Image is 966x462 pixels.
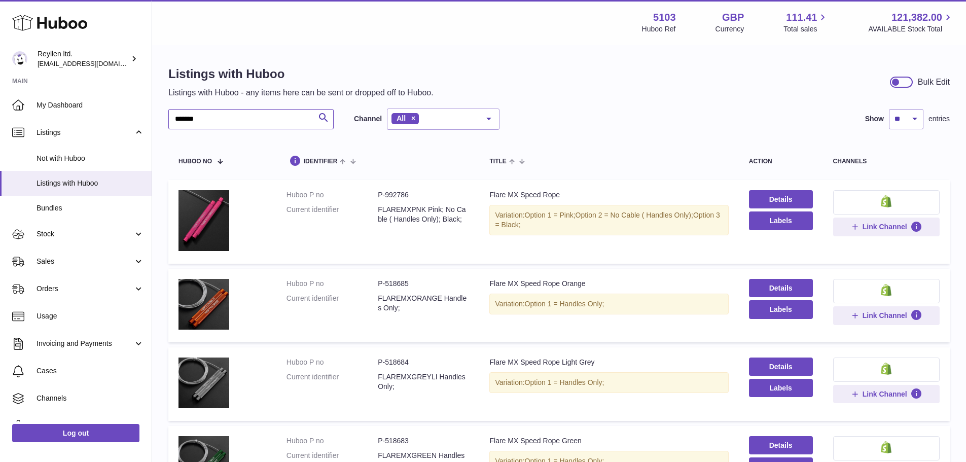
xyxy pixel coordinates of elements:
[489,158,506,165] span: title
[865,114,884,124] label: Show
[37,128,133,137] span: Listings
[749,358,813,376] a: Details
[12,424,139,442] a: Log out
[378,372,469,392] dd: FLAREMXGREYLI Handles Only;
[178,279,229,330] img: Flare MX Speed Rope Orange
[576,211,693,219] span: Option 2 = No Cable ( Handles Only);
[863,311,907,320] span: Link Channel
[378,294,469,313] dd: FLAREMXORANGE Handles Only;
[833,306,940,325] button: Link Channel
[749,436,813,454] a: Details
[37,394,144,403] span: Channels
[178,158,212,165] span: Huboo no
[178,190,229,251] img: Flare MX Speed Rope
[489,436,728,446] div: Flare MX Speed Rope Green
[749,300,813,318] button: Labels
[378,279,469,289] dd: P-518685
[378,358,469,367] dd: P-518684
[37,179,144,188] span: Listings with Huboo
[749,158,813,165] div: action
[495,211,720,229] span: Option 3 = Black;
[287,358,378,367] dt: Huboo P no
[642,24,676,34] div: Huboo Ref
[833,158,940,165] div: channels
[722,11,744,24] strong: GBP
[525,378,604,386] span: Option 1 = Handles Only;
[749,211,813,230] button: Labels
[37,339,133,348] span: Invoicing and Payments
[881,441,891,453] img: shopify-small.png
[378,436,469,446] dd: P-518683
[489,279,728,289] div: Flare MX Speed Rope Orange
[525,211,576,219] span: Option 1 = Pink;
[715,24,744,34] div: Currency
[287,279,378,289] dt: Huboo P no
[378,190,469,200] dd: P-992786
[37,421,144,431] span: Settings
[354,114,382,124] label: Channel
[833,218,940,236] button: Link Channel
[489,205,728,235] div: Variation:
[38,49,129,68] div: Reyllen ltd.
[489,372,728,393] div: Variation:
[378,205,469,224] dd: FLAREMXPNK Pink; No Cable ( Handles Only); Black;
[749,190,813,208] a: Details
[653,11,676,24] strong: 5103
[397,114,406,122] span: All
[489,358,728,367] div: Flare MX Speed Rope Light Grey
[891,11,942,24] span: 121,382.00
[37,257,133,266] span: Sales
[881,363,891,375] img: shopify-small.png
[168,66,434,82] h1: Listings with Huboo
[168,87,434,98] p: Listings with Huboo - any items here can be sent or dropped off to Huboo.
[489,294,728,314] div: Variation:
[863,222,907,231] span: Link Channel
[833,385,940,403] button: Link Channel
[287,190,378,200] dt: Huboo P no
[783,11,829,34] a: 111.41 Total sales
[287,294,378,313] dt: Current identifier
[37,154,144,163] span: Not with Huboo
[178,358,229,408] img: Flare MX Speed Rope Light Grey
[489,190,728,200] div: Flare MX Speed Rope
[928,114,950,124] span: entries
[863,389,907,399] span: Link Channel
[287,205,378,224] dt: Current identifier
[749,279,813,297] a: Details
[287,372,378,392] dt: Current identifier
[525,300,604,308] span: Option 1 = Handles Only;
[304,158,338,165] span: identifier
[881,284,891,296] img: shopify-small.png
[37,284,133,294] span: Orders
[881,195,891,207] img: shopify-small.png
[12,51,27,66] img: internalAdmin-5103@internal.huboo.com
[37,100,144,110] span: My Dashboard
[38,59,149,67] span: [EMAIL_ADDRESS][DOMAIN_NAME]
[868,24,954,34] span: AVAILABLE Stock Total
[37,203,144,213] span: Bundles
[37,229,133,239] span: Stock
[37,311,144,321] span: Usage
[786,11,817,24] span: 111.41
[37,366,144,376] span: Cases
[287,436,378,446] dt: Huboo P no
[783,24,829,34] span: Total sales
[868,11,954,34] a: 121,382.00 AVAILABLE Stock Total
[749,379,813,397] button: Labels
[918,77,950,88] div: Bulk Edit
